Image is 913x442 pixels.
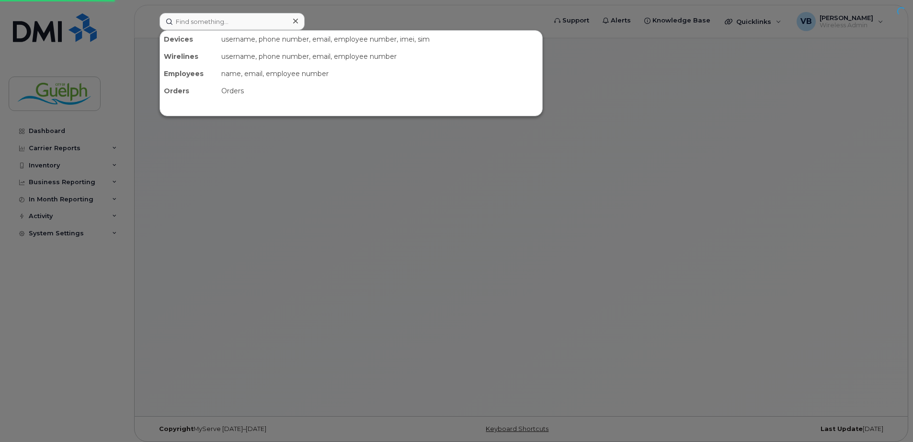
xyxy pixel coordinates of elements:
[160,48,217,65] div: Wirelines
[160,31,217,48] div: Devices
[160,65,217,82] div: Employees
[217,65,542,82] div: name, email, employee number
[160,82,217,99] div: Orders
[217,82,542,99] div: Orders
[217,31,542,48] div: username, phone number, email, employee number, imei, sim
[217,48,542,65] div: username, phone number, email, employee number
